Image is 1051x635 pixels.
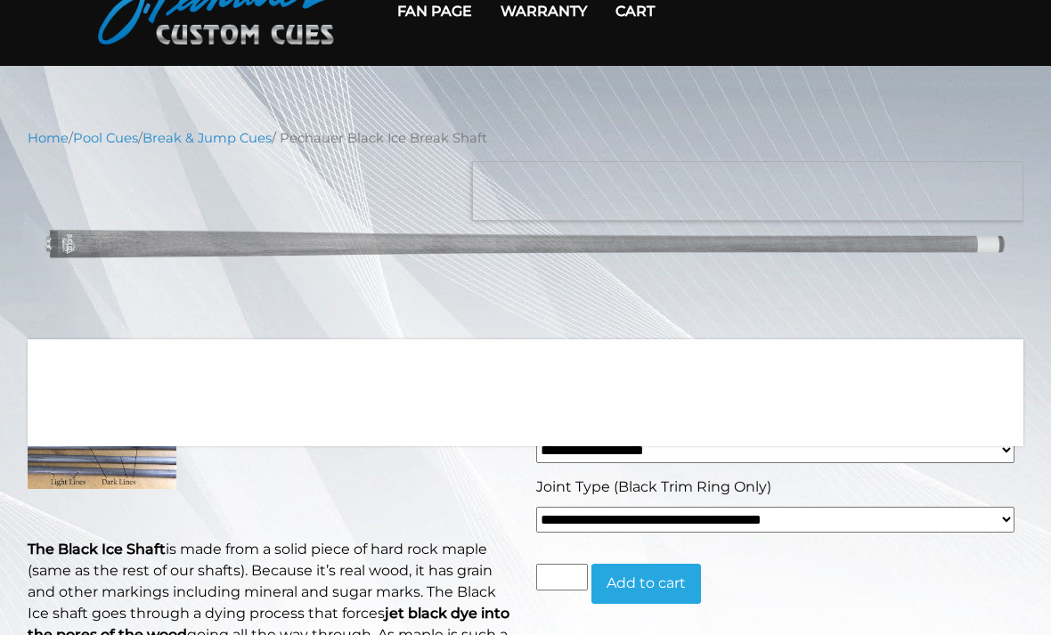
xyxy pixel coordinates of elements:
nav: Breadcrumb [28,128,1023,148]
a: Pool Cues [73,130,138,146]
input: Product quantity [536,564,588,590]
img: pechauer-black-ice-break-shaft-lightened.png [28,161,1023,327]
span: Joint Type (Black Trim Ring Only) [536,478,771,495]
bdi: 300.00 [536,359,639,389]
span: $ [536,359,551,389]
strong: The Black Ice Shaft [28,541,166,558]
a: Home [28,130,69,146]
span: Shaft Size [536,409,606,426]
button: Add to cart [591,564,701,605]
a: Break & Jump Cues [143,130,272,146]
